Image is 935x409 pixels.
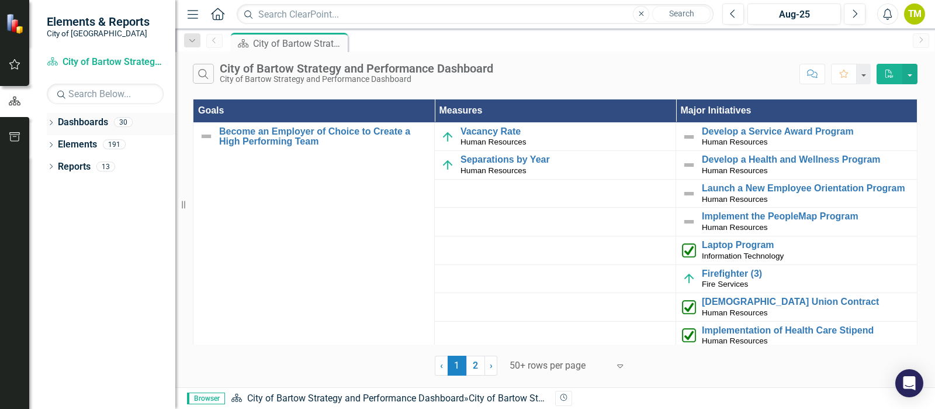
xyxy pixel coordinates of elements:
[441,158,455,172] img: On Target
[702,223,768,232] span: Human Resources
[702,154,911,165] a: Develop a Health and Wellness Program
[682,271,696,286] img: On Target
[702,336,768,345] span: Human Resources
[682,130,696,144] img: Not Defined
[682,187,696,201] img: Not Defined
[96,161,115,171] div: 13
[702,325,911,336] a: Implementation of Health Care Stipend
[702,308,768,317] span: Human Resources
[682,158,696,172] img: Not Defined
[220,75,493,84] div: City of Bartow Strategy and Performance Dashboard
[103,140,126,150] div: 191
[440,360,443,371] span: ‹
[47,84,164,104] input: Search Below...
[469,393,685,404] div: City of Bartow Strategy and Performance Dashboard
[448,356,466,376] span: 1
[237,4,714,25] input: Search ClearPoint...
[231,392,546,405] div: »
[682,328,696,342] img: Completed
[6,13,26,34] img: ClearPoint Strategy
[460,138,527,146] span: Human Resources
[58,160,91,174] a: Reports
[187,393,225,404] span: Browser
[466,356,485,376] a: 2
[702,126,911,137] a: Develop a Service Award Program
[652,6,711,22] button: Search
[752,8,837,22] div: Aug-25
[47,56,164,69] a: City of Bartow Strategy and Performance Dashboard
[702,252,784,260] span: Information Technology
[441,130,455,144] img: On Target
[199,129,213,143] img: Not Defined
[702,195,768,204] span: Human Resources
[682,215,696,229] img: Not Defined
[702,297,911,307] a: [DEMOGRAPHIC_DATA] Union Contract
[682,243,696,257] img: Completed
[904,4,925,25] button: TM
[219,126,428,147] a: Become an Employer of Choice to Create a High Performing Team
[490,360,493,371] span: ›
[702,138,768,146] span: Human Resources
[702,183,911,194] a: Launch a New Employee Orientation Program
[460,126,670,137] a: Vacancy Rate
[669,9,694,18] span: Search
[702,269,911,279] a: Firefighter (3)
[220,62,493,75] div: City of Bartow Strategy and Performance Dashboard
[460,166,527,175] span: Human Resources
[58,138,97,152] a: Elements
[47,15,150,29] span: Elements & Reports
[114,118,133,128] div: 30
[702,280,748,288] span: Fire Services
[47,29,150,38] small: City of [GEOGRAPHIC_DATA]
[702,240,911,250] a: Laptop Program
[747,4,841,25] button: Aug-25
[58,116,108,129] a: Dashboards
[895,369,923,397] div: Open Intercom Messenger
[682,300,696,314] img: Completed
[247,393,464,404] a: City of Bartow Strategy and Performance Dashboard
[460,154,670,165] a: Separations by Year
[253,36,345,51] div: City of Bartow Strategy and Performance Dashboard
[702,166,768,175] span: Human Resources
[702,211,911,222] a: Implement the PeopleMap Program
